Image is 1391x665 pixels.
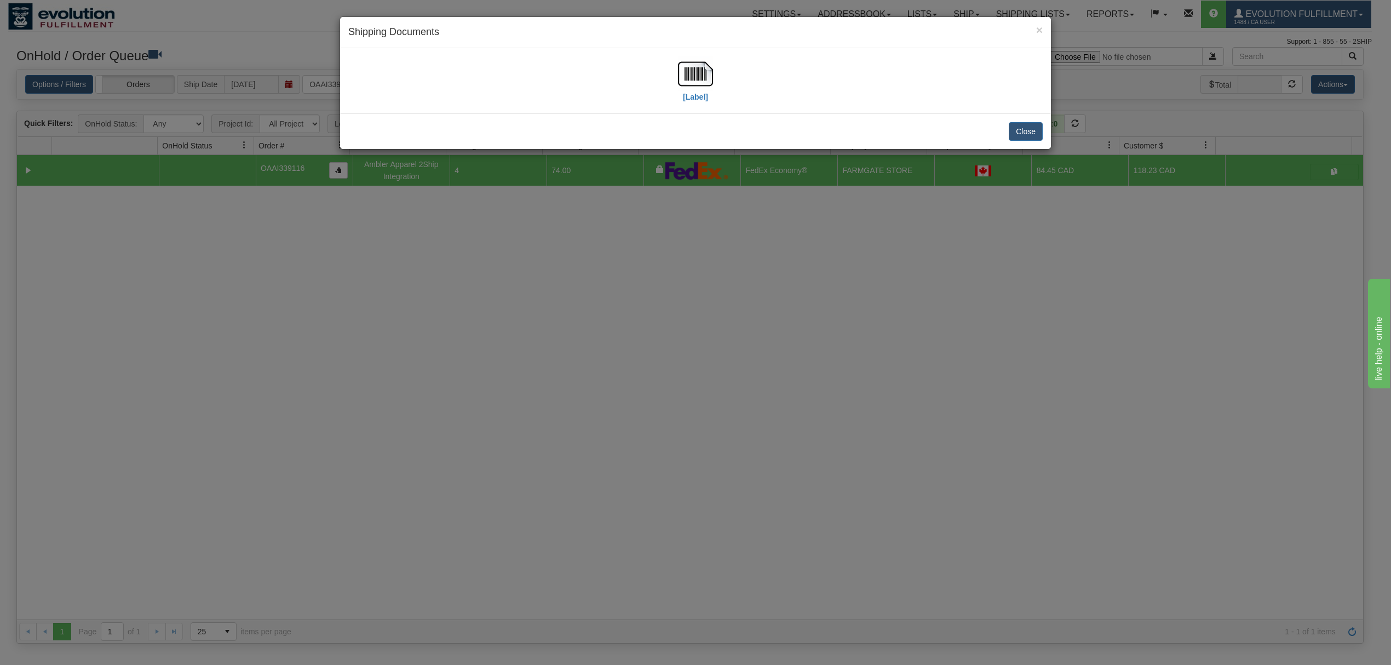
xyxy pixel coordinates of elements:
iframe: chat widget [1366,277,1390,388]
button: Close [1009,122,1043,141]
span: × [1036,24,1043,36]
div: live help - online [8,7,101,20]
a: [Label] [678,68,713,101]
button: Close [1036,24,1043,36]
h4: Shipping Documents [348,25,1043,39]
img: barcode.jpg [678,56,713,91]
label: [Label] [683,91,708,102]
